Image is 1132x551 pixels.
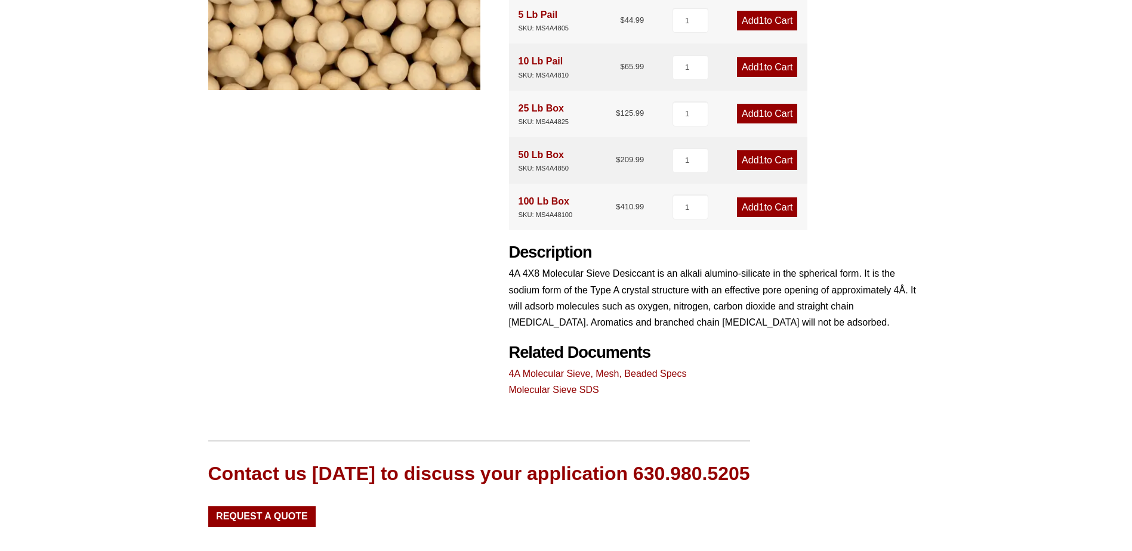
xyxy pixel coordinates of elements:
div: Contact us [DATE] to discuss your application 630.980.5205 [208,460,750,487]
div: SKU: MS4A48100 [519,209,573,221]
div: 5 Lb Pail [519,7,569,34]
bdi: 410.99 [616,202,644,211]
a: Molecular Sieve SDS [509,385,599,395]
span: Request a Quote [216,512,308,521]
span: 1 [759,62,764,72]
div: 100 Lb Box [519,193,573,221]
bdi: 125.99 [616,109,644,117]
a: 4A Molecular Sieve, Mesh, Beaded Specs [509,369,687,379]
span: $ [616,202,620,211]
span: $ [620,62,624,71]
bdi: 65.99 [620,62,644,71]
div: SKU: MS4A4805 [519,23,569,34]
span: 1 [759,155,764,165]
a: Add1to Cart [737,197,797,217]
a: Add1to Cart [737,11,797,30]
bdi: 44.99 [620,16,644,24]
bdi: 209.99 [616,155,644,164]
span: $ [616,155,620,164]
a: Request a Quote [208,506,316,527]
p: 4A 4X8 Molecular Sieve Desiccant is an alkali alumino-silicate in the spherical form. It is the s... [509,265,924,330]
span: 1 [759,109,764,119]
div: SKU: MS4A4810 [519,70,569,81]
span: $ [620,16,624,24]
a: Add1to Cart [737,104,797,123]
h2: Description [509,243,924,262]
div: SKU: MS4A4850 [519,163,569,174]
div: SKU: MS4A4825 [519,116,569,128]
span: $ [616,109,620,117]
div: 25 Lb Box [519,100,569,128]
a: Add1to Cart [737,150,797,170]
span: 1 [759,16,764,26]
div: 50 Lb Box [519,147,569,174]
div: 10 Lb Pail [519,53,569,81]
span: 1 [759,202,764,212]
a: Add1to Cart [737,57,797,77]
